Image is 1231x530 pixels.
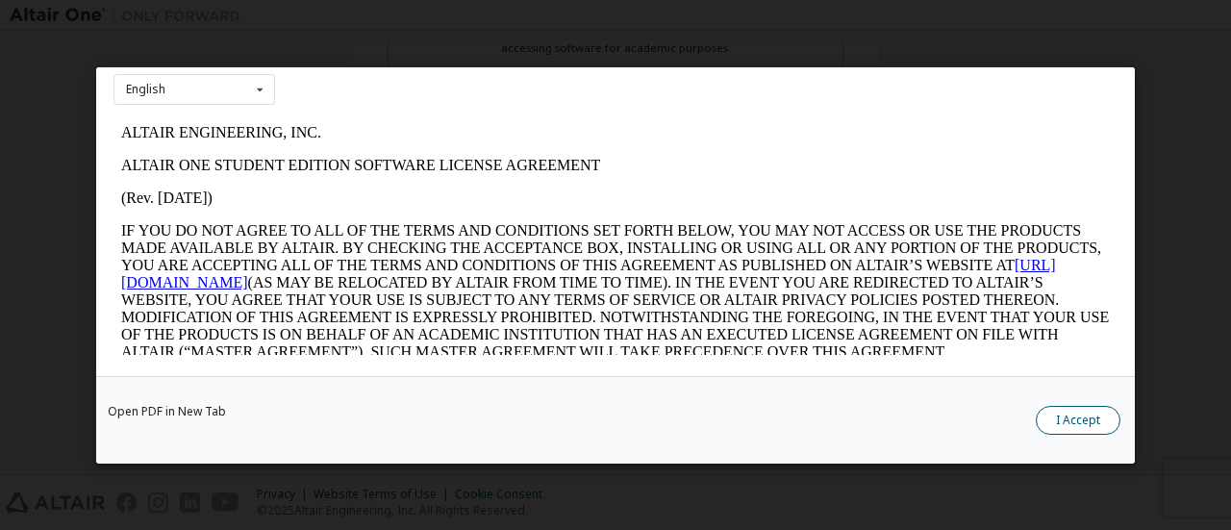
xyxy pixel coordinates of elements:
p: IF YOU DO NOT AGREE TO ALL OF THE TERMS AND CONDITIONS SET FORTH BELOW, YOU MAY NOT ACCESS OR USE... [8,106,996,244]
p: ALTAIR ONE STUDENT EDITION SOFTWARE LICENSE AGREEMENT [8,40,996,58]
p: ALTAIR ENGINEERING, INC. [8,8,996,25]
a: Open PDF in New Tab [108,405,226,416]
button: I Accept [1036,405,1120,434]
p: (Rev. [DATE]) [8,73,996,90]
a: [URL][DOMAIN_NAME] [8,140,942,174]
div: English [126,84,165,95]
